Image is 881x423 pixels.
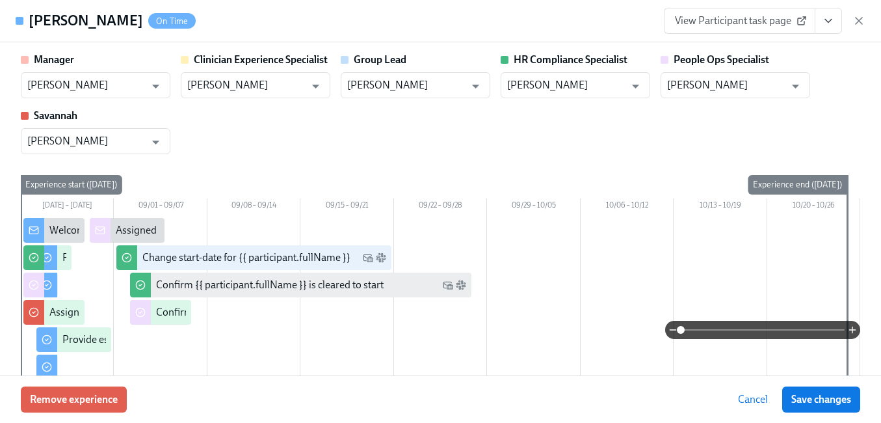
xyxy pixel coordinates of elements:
div: 10/06 – 10/12 [581,198,674,215]
span: Remove experience [30,393,118,406]
svg: Slack [456,280,466,290]
span: Save changes [791,393,851,406]
strong: Manager [34,53,74,66]
span: On Time [148,16,196,26]
svg: Work Email [363,252,373,263]
strong: People Ops Specialist [674,53,769,66]
strong: HR Compliance Specialist [514,53,627,66]
div: Change start-date for {{ participant.fullName }} [142,251,350,265]
strong: Savannah [34,109,77,122]
span: View Participant task page [675,14,804,27]
h4: [PERSON_NAME] [29,11,143,31]
div: Assigned New Hire [116,223,201,238]
button: Open [625,76,646,96]
div: 09/29 – 10/05 [487,198,580,215]
div: 09/01 – 09/07 [114,198,207,215]
button: Open [306,76,326,96]
strong: Group Lead [354,53,406,66]
div: Experience start ([DATE]) [20,175,122,195]
div: Confirm cleared by People Ops [156,305,293,320]
button: Remove experience [21,387,127,413]
svg: Slack [376,252,386,263]
div: Confirm {{ participant.fullName }} is cleared to start [156,278,384,292]
button: Open [466,76,486,96]
div: Welcome from the Charlie Health Compliance Team 👋 [49,223,294,238]
span: Cancel [738,393,768,406]
div: Register on the [US_STATE] [MEDICAL_DATA] website [62,251,302,265]
a: View Participant task page [664,8,815,34]
div: Provide essential professional documentation [62,333,265,347]
button: Cancel [729,387,777,413]
div: 10/13 – 10/19 [674,198,767,215]
div: [DATE] – [DATE] [21,198,114,215]
button: Open [146,132,166,152]
strong: Clinician Experience Specialist [194,53,328,66]
div: 09/15 – 09/21 [300,198,393,215]
div: Assign a Clinician Experience Specialist for {{ participant.fullName }} (start-date {{ participan... [49,305,564,320]
button: Open [146,76,166,96]
div: 09/08 – 09/14 [207,198,300,215]
button: Save changes [782,387,860,413]
button: Open [785,76,806,96]
svg: Work Email [443,280,453,290]
div: 10/20 – 10/26 [767,198,860,215]
div: Experience end ([DATE]) [748,175,847,195]
button: View task page [815,8,842,34]
div: 09/22 – 09/28 [394,198,487,215]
